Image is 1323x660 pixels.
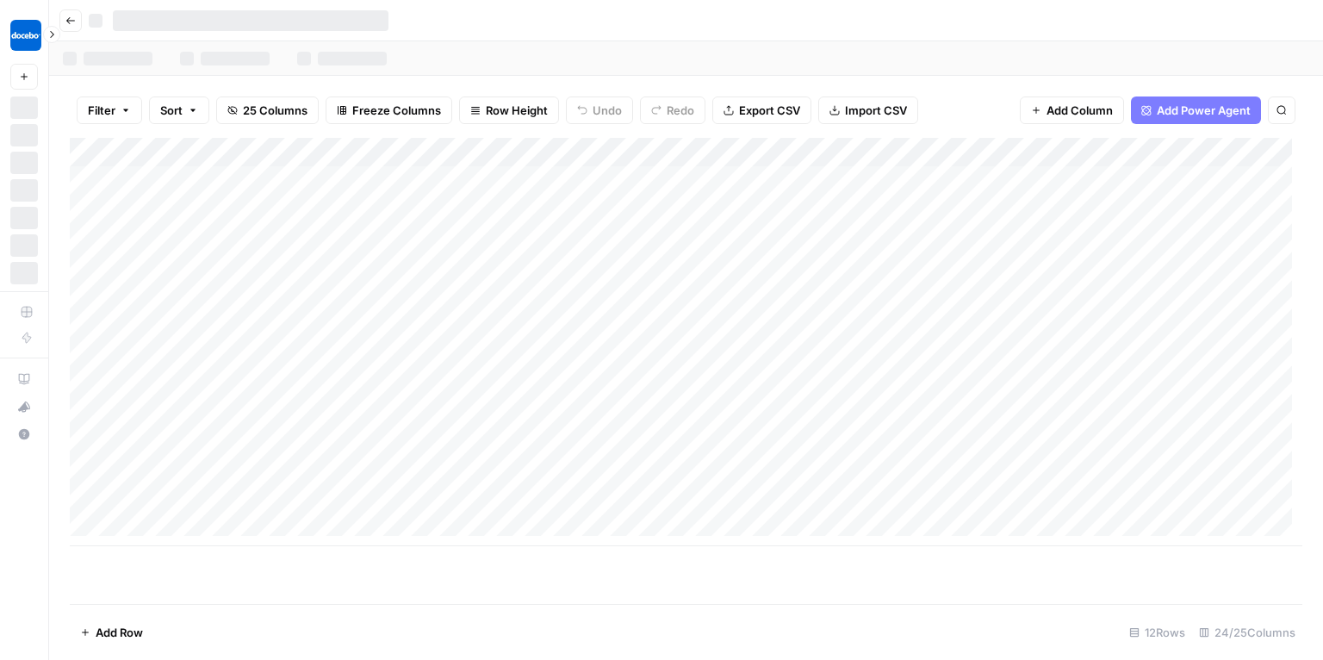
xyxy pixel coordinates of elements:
button: Add Row [70,619,153,646]
button: Add Power Agent [1131,97,1261,124]
button: Redo [640,97,705,124]
span: Row Height [486,102,548,119]
button: What's new? [10,393,38,420]
span: Add Row [96,624,143,641]
button: Import CSV [818,97,918,124]
button: 25 Columns [216,97,319,124]
button: Add Column [1020,97,1124,124]
span: Import CSV [845,102,907,119]
button: Workspace: Docebo [10,14,38,57]
div: What's new? [11,394,37,420]
span: Add Column [1047,102,1113,119]
a: AirOps Academy [10,365,38,393]
span: Export CSV [739,102,800,119]
span: Sort [160,102,183,119]
span: Add Power Agent [1157,102,1251,119]
span: Filter [88,102,115,119]
button: Freeze Columns [326,97,452,124]
button: Sort [149,97,209,124]
img: Docebo Logo [10,20,41,51]
button: Filter [77,97,142,124]
button: Row Height [459,97,559,124]
span: Freeze Columns [352,102,441,119]
span: Undo [593,102,622,119]
button: Help + Support [10,420,38,448]
span: 25 Columns [243,102,307,119]
span: Redo [667,102,694,119]
div: 24/25 Columns [1192,619,1302,646]
button: Undo [566,97,633,124]
div: 12 Rows [1122,619,1192,646]
button: Export CSV [712,97,811,124]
